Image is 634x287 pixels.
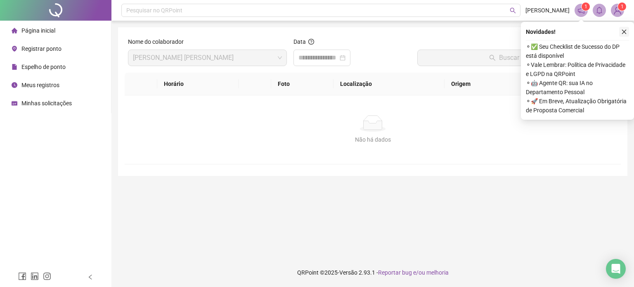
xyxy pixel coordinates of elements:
label: Nome do colaborador [128,37,189,46]
span: ⚬ 🚀 Em Breve, Atualização Obrigatória de Proposta Comercial [526,97,629,115]
span: close [621,29,627,35]
span: facebook [18,272,26,280]
th: Origem [445,73,525,95]
span: Reportar bug e/ou melhoria [378,269,449,276]
div: Open Intercom Messenger [606,259,626,279]
span: ⚬ ✅ Seu Checklist de Sucesso do DP está disponível [526,42,629,60]
span: linkedin [31,272,39,280]
span: left [88,274,93,280]
th: Horário [157,73,239,95]
span: Página inicial [21,27,55,34]
img: 23332 [611,4,624,17]
span: notification [577,7,585,14]
span: ⚬ Vale Lembrar: Política de Privacidade e LGPD na QRPoint [526,60,629,78]
span: instagram [43,272,51,280]
span: home [12,28,17,33]
sup: Atualize o seu contato no menu Meus Dados [618,2,626,11]
span: ⚬ 🤖 Agente QR: sua IA no Departamento Pessoal [526,78,629,97]
span: [PERSON_NAME] [525,6,570,15]
span: Novidades ! [526,27,556,36]
span: schedule [12,100,17,106]
span: 1 [584,4,587,9]
th: Foto [271,73,334,95]
span: question-circle [308,39,314,45]
span: Data [293,38,306,45]
span: 1 [621,4,624,9]
button: Buscar registros [417,50,617,66]
span: Versão [339,269,357,276]
span: Minhas solicitações [21,100,72,107]
footer: QRPoint © 2025 - 2.93.1 - [111,258,634,287]
span: JENNIFFER LIMA SANTOS SILVA [133,50,282,66]
span: file [12,64,17,70]
div: Não há dados [135,135,611,144]
span: environment [12,46,17,52]
span: bell [596,7,603,14]
span: clock-circle [12,82,17,88]
span: Registrar ponto [21,45,62,52]
span: Meus registros [21,82,59,88]
sup: 1 [582,2,590,11]
span: search [510,7,516,14]
span: Espelho de ponto [21,64,66,70]
th: Localização [334,73,445,95]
